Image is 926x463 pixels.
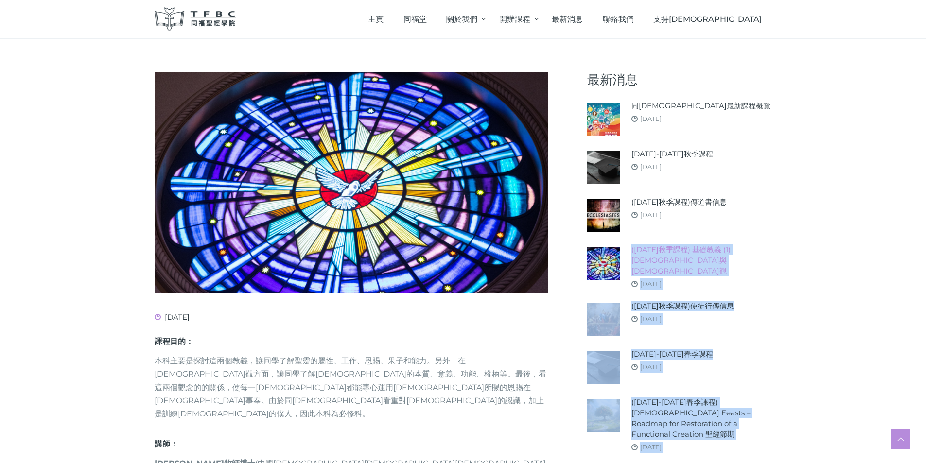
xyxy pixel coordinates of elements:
h5: 最新消息 [587,72,772,87]
a: Scroll to top [891,429,910,449]
span: 主頁 [368,15,384,24]
a: 主頁 [358,5,394,34]
a: [DATE] [640,315,662,323]
a: [DATE] [640,363,662,371]
a: 支持[DEMOGRAPHIC_DATA] [644,5,772,34]
img: (2025年秋季課程) 基礎教義 (1) 聖靈觀與教會觀 [587,247,620,279]
a: 最新消息 [542,5,593,34]
a: 開辦課程 [489,5,542,34]
a: ([DATE]-[DATE]春季課程) [DEMOGRAPHIC_DATA] Feasts – Roadmap for Restoration of a Functional Creation ... [631,397,772,440]
p: 本科主要是探討這兩個教義，讓同學了解聖靈的屬性、工作、恩賜、果子和能力。另外，在[DEMOGRAPHIC_DATA]觀方面，讓同學了解[DEMOGRAPHIC_DATA]的本質、意義、功能、權柄... [155,354,548,420]
strong: 講師： [155,439,180,448]
span: [DATE] [155,312,190,322]
a: 同[DEMOGRAPHIC_DATA]最新課程概覽 [631,101,770,111]
a: [DATE]-[DATE]春季課程 [631,349,713,360]
img: 2025-26年秋季課程 [587,151,620,184]
strong: 課程目的： [155,337,193,346]
img: 同福聖經學院最新課程概覽 [587,103,620,136]
span: 支持[DEMOGRAPHIC_DATA] [653,15,762,24]
img: (2025年秋季課程)使徒行傳信息 [587,303,620,336]
span: 開辦課程 [499,15,530,24]
a: [DATE] [640,211,662,219]
a: ([DATE]秋季課程) 基礎教義 (1) [DEMOGRAPHIC_DATA]與[DEMOGRAPHIC_DATA]觀 [631,244,772,276]
span: 關於我們 [446,15,477,24]
a: [DATE]-[DATE]秋季課程 [631,149,713,159]
span: 聯絡我們 [603,15,634,24]
span: 最新消息 [552,15,583,24]
span: 同福堂 [403,15,427,24]
a: [DATE] [640,163,662,171]
img: 2024-25年春季課程 [587,351,620,384]
a: ([DATE]秋季課程)使徒行傳信息 [631,301,734,311]
a: [DATE] [640,115,662,122]
a: 同福堂 [393,5,437,34]
img: 同福聖經學院 TFBC [155,7,236,31]
a: ([DATE]秋季課程)傳道書信息 [631,197,727,207]
a: 關於我們 [437,5,489,34]
img: (2025年秋季課程)傳道書信息 [587,199,620,232]
a: 聯絡我們 [593,5,644,34]
a: [DATE] [640,280,662,288]
a: [DATE] [640,443,662,451]
img: (2024-25年春季課程) Biblical Feasts – Roadmap for Restoration of a Functional Creation 聖經節期 [587,399,620,432]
